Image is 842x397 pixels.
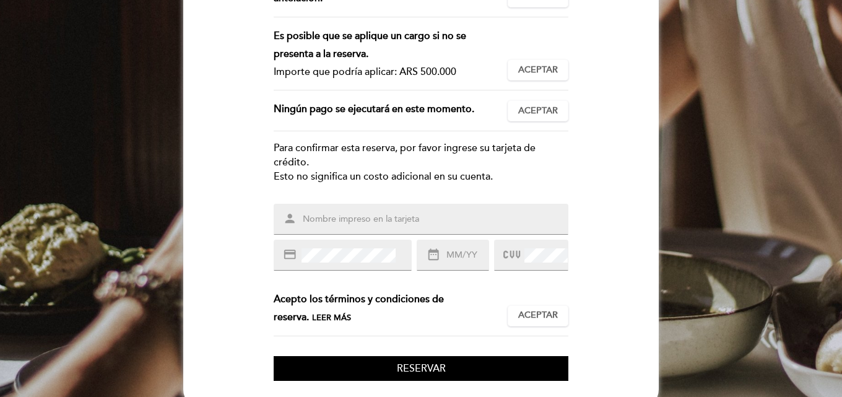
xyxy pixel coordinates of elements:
div: Es posible que se aplique un cargo si no se presenta a la reserva. [274,27,498,63]
div: Importe que podría aplicar: ARS 500.000 [274,63,498,81]
i: date_range [427,248,440,261]
span: Leer más [312,313,351,323]
span: Aceptar [518,105,558,118]
button: Aceptar [508,305,568,326]
div: Acepto los términos y condiciones de reserva. [274,290,508,326]
div: Ningún pago se ejecutará en este momento. [274,100,508,121]
div: Para confirmar esta reserva, por favor ingrese su tarjeta de crédito. Esto no significa un costo ... [274,141,568,184]
span: Reservar [397,362,446,375]
span: Aceptar [518,64,558,77]
button: Aceptar [508,59,568,81]
i: credit_card [283,248,297,261]
span: Aceptar [518,309,558,322]
i: person [283,212,297,225]
button: Reservar [274,356,568,382]
input: MM/YY [445,248,488,263]
input: Nombre impreso en la tarjeta [302,212,570,227]
button: Aceptar [508,100,568,121]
